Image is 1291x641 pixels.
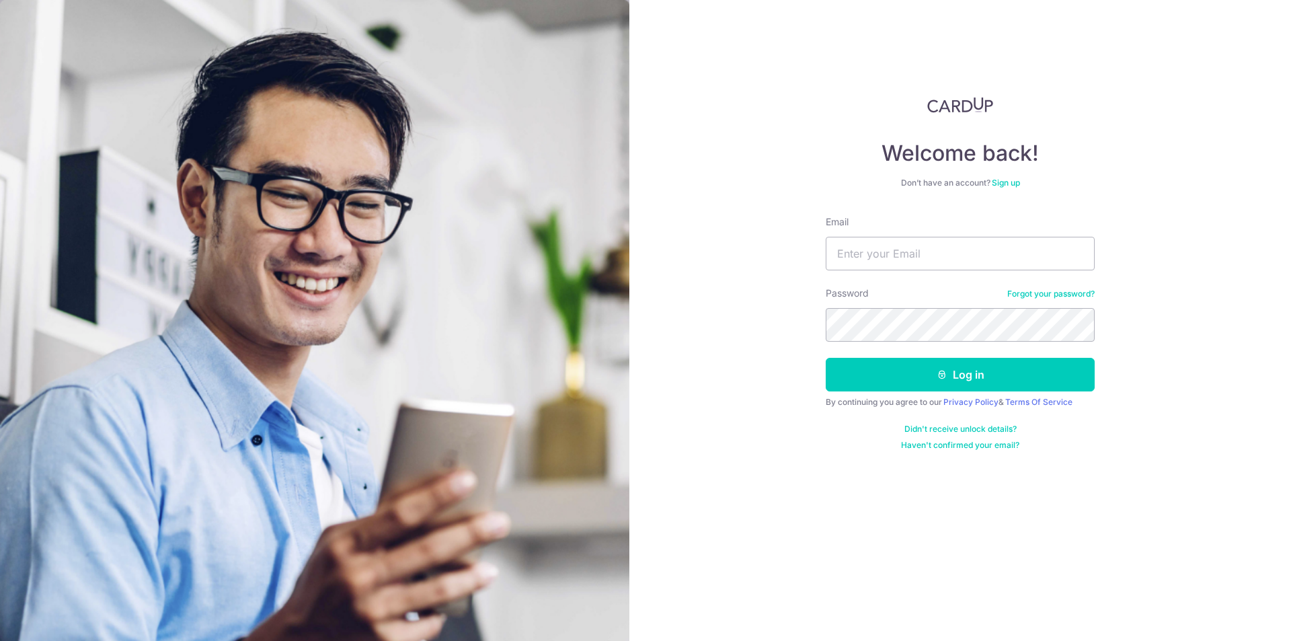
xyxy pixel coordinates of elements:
input: Enter your Email [826,237,1095,270]
a: Sign up [992,178,1020,188]
div: Don’t have an account? [826,178,1095,188]
a: Didn't receive unlock details? [904,424,1017,435]
a: Haven't confirmed your email? [901,440,1019,451]
div: By continuing you agree to our & [826,397,1095,408]
label: Password [826,287,869,300]
button: Log in [826,358,1095,391]
label: Email [826,215,849,229]
a: Forgot your password? [1007,289,1095,299]
h4: Welcome back! [826,140,1095,167]
img: CardUp Logo [927,97,993,113]
a: Privacy Policy [943,397,999,407]
a: Terms Of Service [1005,397,1072,407]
